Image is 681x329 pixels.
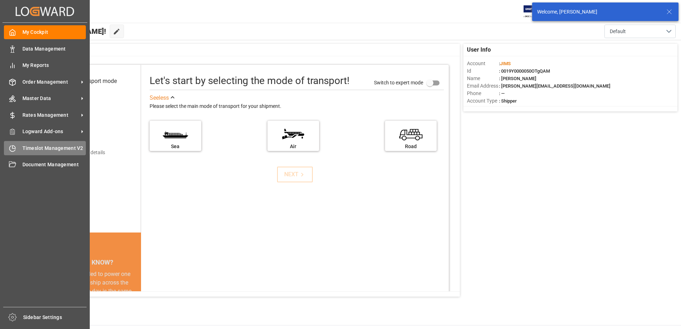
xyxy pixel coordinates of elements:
[524,5,548,18] img: Exertis%20JAM%20-%20Email%20Logo.jpg_1722504956.jpg
[61,149,105,156] div: Add shipping details
[499,83,610,89] span: : [PERSON_NAME][EMAIL_ADDRESS][DOMAIN_NAME]
[277,167,313,182] button: NEXT
[150,73,349,88] div: Let's start by selecting the mode of transport!
[499,91,505,96] span: : —
[537,8,660,16] div: Welcome, [PERSON_NAME]
[467,60,499,67] span: Account
[22,161,86,168] span: Document Management
[271,143,316,150] div: Air
[604,25,676,38] button: open menu
[22,111,79,119] span: Rates Management
[4,58,86,72] a: My Reports
[467,46,491,54] span: User Info
[30,25,106,38] span: Hello [PERSON_NAME]!
[389,143,433,150] div: Road
[467,67,499,75] span: Id
[467,82,499,90] span: Email Address
[4,158,86,172] a: Document Management
[22,145,86,152] span: Timeslot Management V2
[23,314,87,321] span: Sidebar Settings
[610,28,626,35] span: Default
[22,78,79,86] span: Order Management
[499,98,517,104] span: : Shipper
[153,143,198,150] div: Sea
[467,90,499,97] span: Phone
[499,76,536,81] span: : [PERSON_NAME]
[499,68,550,74] span: : 0019Y0000050OTgQAM
[150,94,169,102] div: See less
[150,102,444,111] div: Please select the main mode of transport for your shipment.
[22,128,79,135] span: Logward Add-ons
[467,97,499,105] span: Account Type
[4,42,86,56] a: Data Management
[500,61,511,66] span: JIMS
[22,95,79,102] span: Master Data
[22,62,86,69] span: My Reports
[4,25,86,39] a: My Cockpit
[499,61,511,66] span: :
[467,75,499,82] span: Name
[284,170,306,179] div: NEXT
[374,79,423,85] span: Switch to expert mode
[22,45,86,53] span: Data Management
[4,141,86,155] a: Timeslot Management V2
[22,28,86,36] span: My Cockpit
